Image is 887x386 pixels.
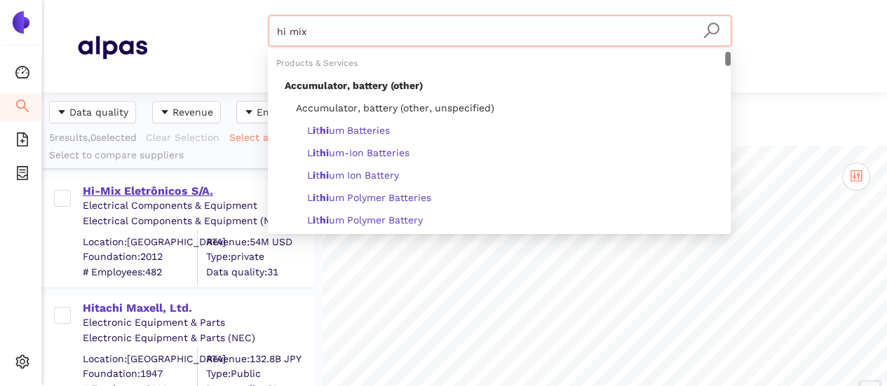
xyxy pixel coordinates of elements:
span: setting [15,350,29,378]
div: Hitachi Maxell, Ltd. [83,301,313,316]
div: Products & Services [268,52,731,74]
span: control [850,170,862,182]
span: caret-down [244,107,254,118]
b: hi [320,147,329,158]
button: caret-downEmployees [236,101,316,123]
span: Employees [257,104,308,120]
button: caret-downData quality [49,101,136,123]
span: Data quality [69,104,128,120]
span: L t um Polymer Battery [307,214,423,226]
span: 5 results, 0 selected [49,132,137,143]
div: Hi-Mix Eletrônicos S/A. [83,184,313,199]
span: Foundation: 1947 [83,367,197,381]
b: hi [320,214,329,226]
span: file-add [15,127,29,156]
b: i [313,147,316,158]
span: caret-down [160,107,170,118]
div: Electrical Components & Equipment (NEC) [83,214,313,228]
b: i [313,214,316,226]
div: Electrical Components & Equipment [83,199,313,213]
button: Clear Selection [145,126,229,149]
span: L t um Ion Battery [307,170,399,181]
div: Electronic Equipment & Parts (NEC) [83,331,313,345]
span: L t um Batteries [307,125,390,136]
span: Revenue [172,104,213,120]
div: Location: [GEOGRAPHIC_DATA] [83,352,197,366]
b: i [313,192,316,203]
span: Data quality: 31 [206,265,313,279]
span: container [15,161,29,189]
b: i [313,170,316,181]
span: Select all [229,130,274,145]
div: Electronic Equipment & Parts [83,316,313,330]
img: Logo [10,11,32,34]
b: hi [320,192,329,203]
button: caret-downRevenue [152,101,221,123]
span: Type: private [206,250,313,264]
span: L t um Polymer Batteries [307,192,431,203]
b: hi [320,125,329,136]
button: Select all [229,126,283,149]
span: Type: Public [206,367,313,381]
span: Accumulator, battery (other) [285,80,423,91]
span: Accumulator, battery (other, unspecified) [285,102,494,113]
span: caret-down [57,107,67,118]
b: hi [320,170,329,181]
b: i [313,125,316,136]
div: Revenue: 54M USD [206,235,313,249]
span: search [703,22,720,39]
span: dashboard [15,60,29,88]
div: Revenue: 132.8B JPY [206,352,313,366]
span: # Employees: 482 [83,265,197,279]
div: Location: [GEOGRAPHIC_DATA] [83,235,197,249]
span: search [15,94,29,122]
div: Select to compare suppliers [49,149,316,163]
span: L t um-Ion Batteries [307,147,409,158]
img: Homepage [77,29,147,64]
span: Foundation: 2012 [83,250,197,264]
